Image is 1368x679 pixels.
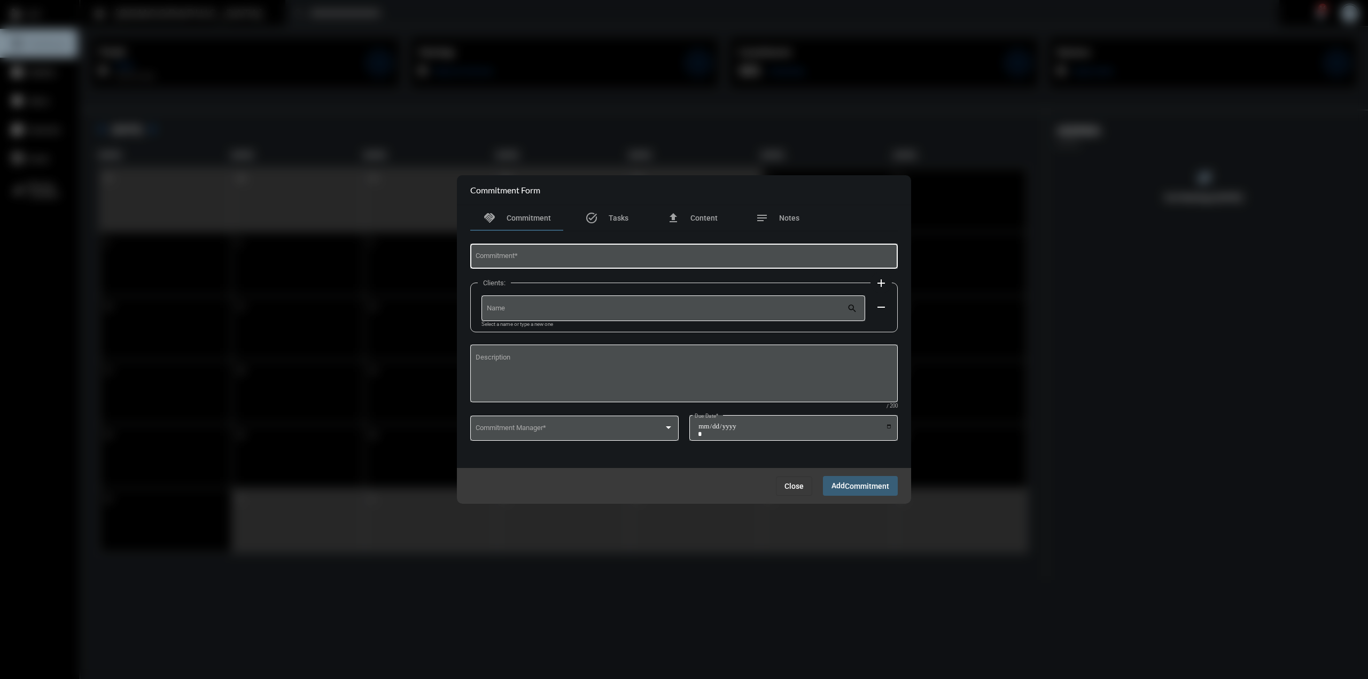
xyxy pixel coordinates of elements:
span: Tasks [609,214,628,222]
span: Notes [779,214,799,222]
label: Clients: [478,279,511,287]
span: Commitment [845,482,889,490]
mat-icon: search [847,303,860,316]
mat-icon: notes [756,212,768,224]
mat-icon: task_alt [585,212,598,224]
mat-hint: / 200 [887,403,898,409]
button: Close [776,477,812,496]
mat-icon: add [875,277,888,290]
span: Add [831,481,889,490]
button: AddCommitment [823,476,898,496]
mat-icon: remove [875,301,888,314]
mat-icon: file_upload [667,212,680,224]
span: Commitment [507,214,551,222]
h2: Commitment Form [470,185,540,195]
span: Content [690,214,718,222]
mat-icon: handshake [483,212,496,224]
span: Close [784,482,804,490]
mat-hint: Select a name or type a new one [481,322,553,327]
